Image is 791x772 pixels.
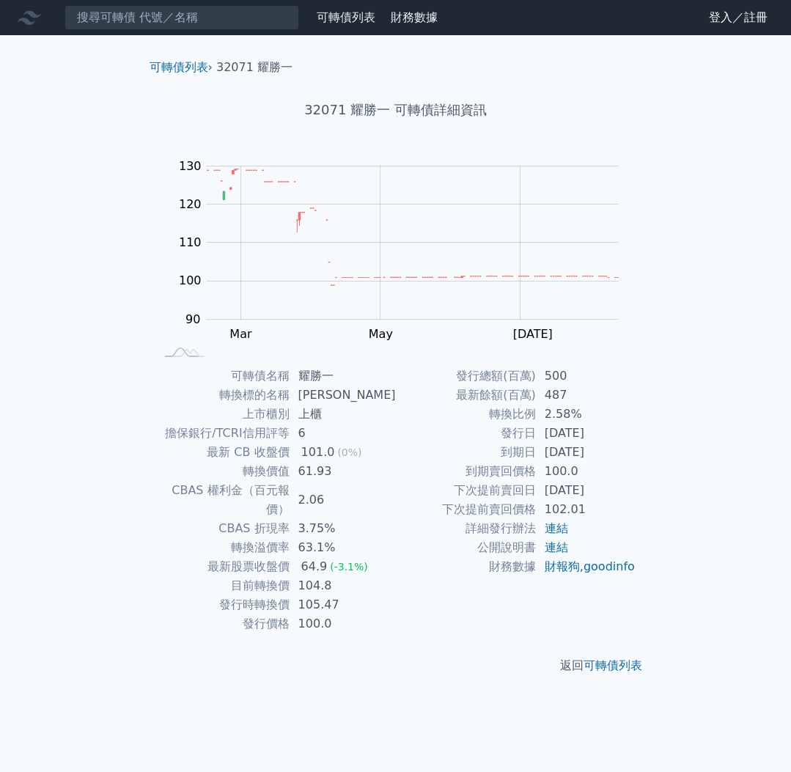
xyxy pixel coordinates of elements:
[536,557,636,576] td: ,
[230,327,253,341] tspan: Mar
[584,559,635,573] a: goodinfo
[290,367,396,386] td: 耀勝一
[179,159,202,173] tspan: 130
[536,481,636,500] td: [DATE]
[396,424,536,443] td: 發行日
[155,367,290,386] td: 可轉債名稱
[396,462,536,481] td: 到期賣回價格
[536,500,636,519] td: 102.01
[290,519,396,538] td: 3.75%
[179,235,202,249] tspan: 110
[545,559,580,573] a: 財報狗
[536,462,636,481] td: 100.0
[150,60,208,74] a: 可轉債列表
[138,100,654,120] h1: 32071 耀勝一 可轉債詳細資訊
[396,405,536,424] td: 轉換比例
[155,614,290,633] td: 發行價格
[290,386,396,405] td: [PERSON_NAME]
[155,557,290,576] td: 最新股票收盤價
[179,197,202,211] tspan: 120
[155,443,290,462] td: 最新 CB 收盤價
[584,658,642,672] a: 可轉債列表
[337,446,361,458] span: (0%)
[369,327,393,341] tspan: May
[150,59,213,76] li: ›
[330,561,368,573] span: (-3.1%)
[290,405,396,424] td: 上櫃
[317,10,375,24] a: 可轉債列表
[290,462,396,481] td: 61.93
[536,405,636,424] td: 2.58%
[138,657,654,674] p: 返回
[391,10,438,24] a: 財務數據
[155,538,290,557] td: 轉換溢價率
[536,443,636,462] td: [DATE]
[536,386,636,405] td: 487
[545,540,568,554] a: 連結
[536,424,636,443] td: [DATE]
[697,6,779,29] a: 登入／註冊
[290,538,396,557] td: 63.1%
[290,595,396,614] td: 105.47
[155,386,290,405] td: 轉換標的名稱
[290,424,396,443] td: 6
[536,367,636,386] td: 500
[65,5,299,30] input: 搜尋可轉債 代號／名稱
[396,538,536,557] td: 公開說明書
[290,614,396,633] td: 100.0
[155,405,290,424] td: 上市櫃別
[290,576,396,595] td: 104.8
[172,159,641,372] g: Chart
[155,462,290,481] td: 轉換價值
[290,481,396,519] td: 2.06
[396,443,536,462] td: 到期日
[298,443,338,462] div: 101.0
[155,595,290,614] td: 發行時轉換價
[396,386,536,405] td: 最新餘額(百萬)
[155,519,290,538] td: CBAS 折現率
[396,367,536,386] td: 發行總額(百萬)
[155,576,290,595] td: 目前轉換價
[185,312,200,326] tspan: 90
[155,481,290,519] td: CBAS 權利金（百元報價）
[216,59,293,76] li: 32071 耀勝一
[545,521,568,535] a: 連結
[513,327,553,341] tspan: [DATE]
[179,273,202,287] tspan: 100
[396,557,536,576] td: 財務數據
[396,481,536,500] td: 下次提前賣回日
[155,424,290,443] td: 擔保銀行/TCRI信用評等
[396,500,536,519] td: 下次提前賣回價格
[396,519,536,538] td: 詳細發行辦法
[298,557,331,576] div: 64.9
